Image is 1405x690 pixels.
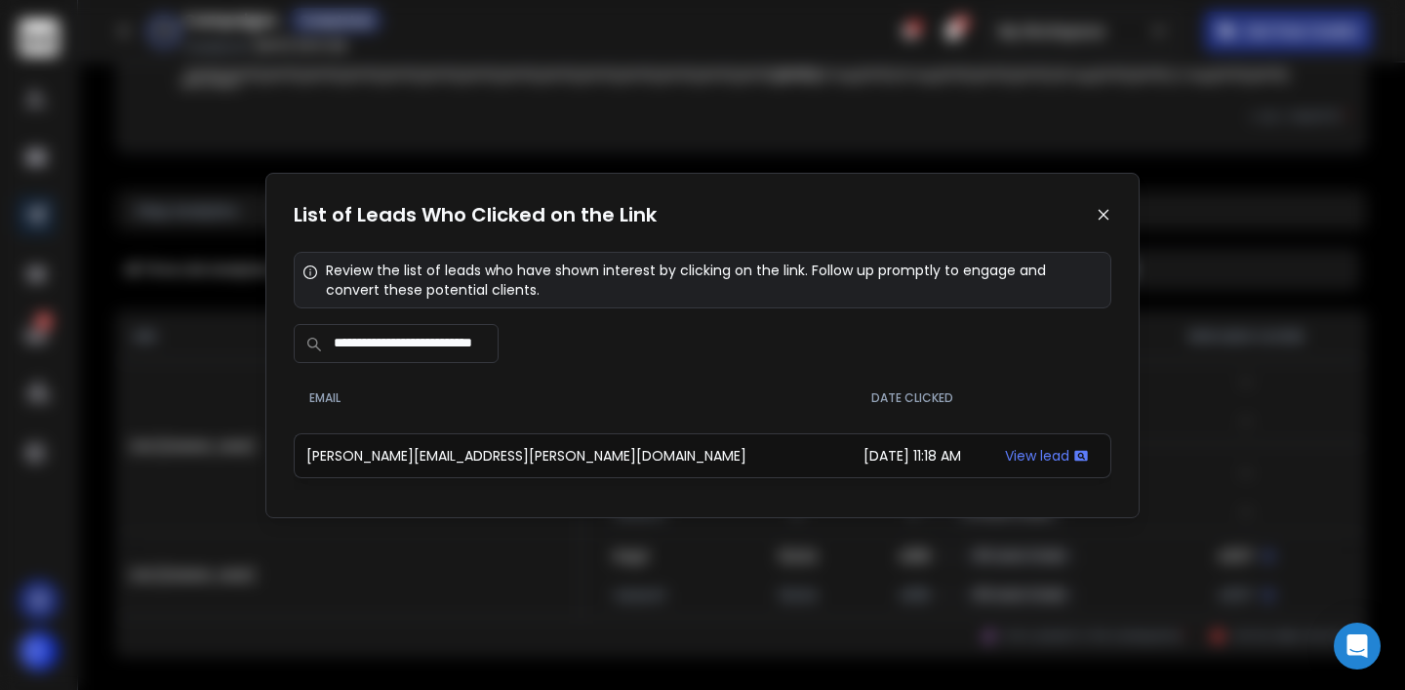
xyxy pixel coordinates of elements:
p: Review the list of leads who have shown interest by clicking on the link. Follow up promptly to e... [326,261,1103,300]
div: View lead [995,446,1099,466]
h1: List of Leads Who Clicked on the Link [294,201,657,228]
div: [DATE] 11:18 AM [853,446,972,466]
th: Date Clicked [841,375,983,422]
th: Email [294,375,841,422]
div: Open Intercom Messenger [1334,623,1381,670]
td: [PERSON_NAME][EMAIL_ADDRESS][PERSON_NAME][DOMAIN_NAME] [294,433,841,478]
